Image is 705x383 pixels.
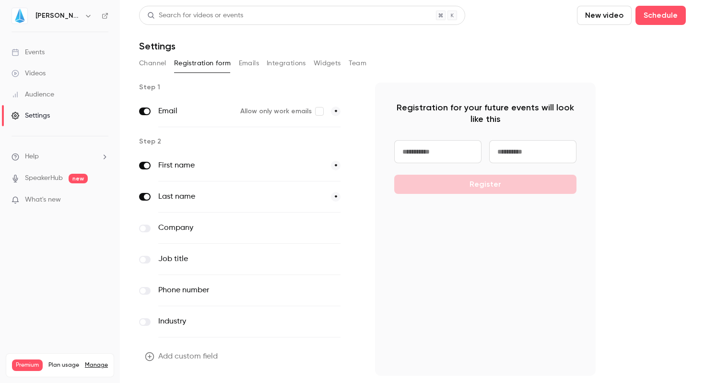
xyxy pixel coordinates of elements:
div: Videos [12,69,46,78]
button: Widgets [314,56,341,71]
button: Integrations [267,56,306,71]
a: SpeakerHub [25,173,63,183]
h1: Settings [139,40,176,52]
label: Email [158,106,233,117]
label: Phone number [158,285,301,296]
a: Manage [85,361,108,369]
button: New video [577,6,632,25]
div: Events [12,48,45,57]
label: Last name [158,191,323,203]
button: Add custom field [139,347,225,366]
img: Jin [12,8,27,24]
button: Channel [139,56,166,71]
p: Step 2 [139,137,360,146]
iframe: Noticeable Trigger [97,196,108,204]
label: First name [158,160,323,171]
label: Job title [158,253,301,265]
li: help-dropdown-opener [12,152,108,162]
button: Emails [239,56,259,71]
label: Allow only work emails [240,107,323,116]
span: Premium [12,359,43,371]
label: Company [158,222,301,234]
label: Industry [158,316,301,327]
span: new [69,174,88,183]
button: Schedule [635,6,686,25]
span: Plan usage [48,361,79,369]
h6: [PERSON_NAME] [35,11,81,21]
p: Registration for your future events will look like this [394,102,576,125]
div: Search for videos or events [147,11,243,21]
button: Team [349,56,367,71]
p: Step 1 [139,83,360,92]
span: What's new [25,195,61,205]
span: Help [25,152,39,162]
button: Registration form [174,56,231,71]
div: Audience [12,90,54,99]
div: Settings [12,111,50,120]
